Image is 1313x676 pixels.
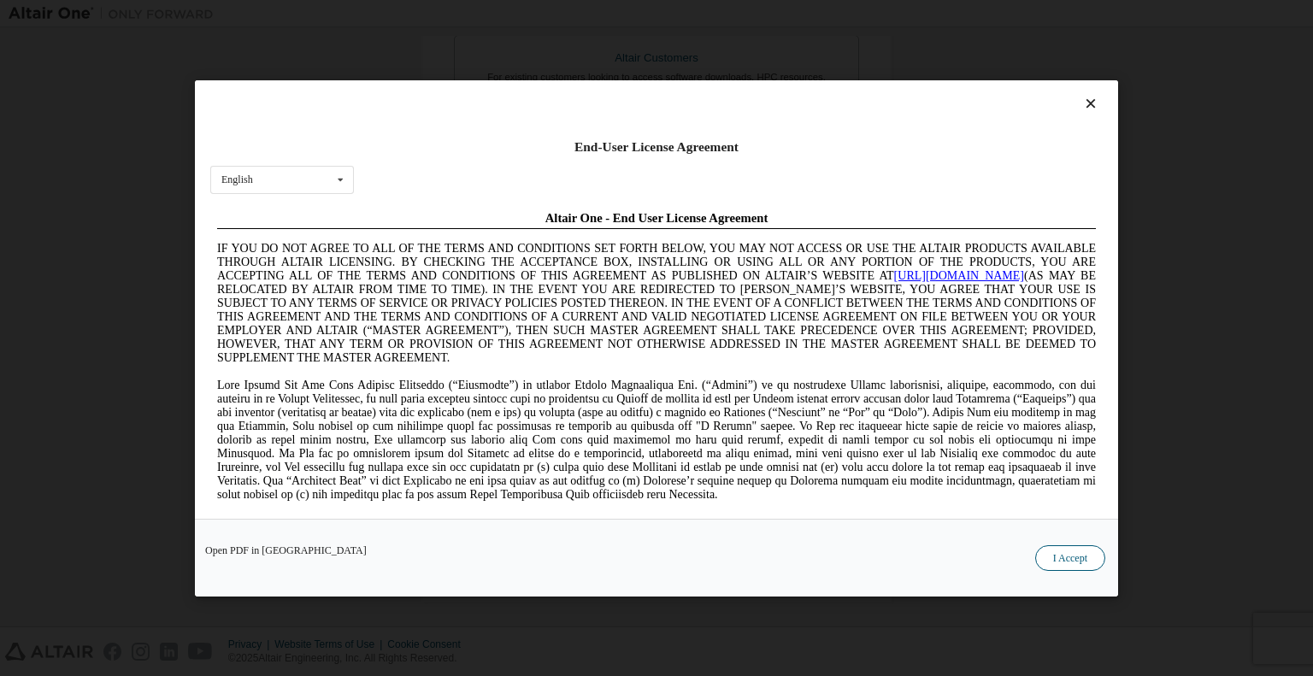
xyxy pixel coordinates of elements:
button: I Accept [1035,544,1105,570]
span: Altair One - End User License Agreement [335,7,558,21]
div: End-User License Agreement [210,138,1103,156]
a: Open PDF in [GEOGRAPHIC_DATA] [205,544,367,555]
div: English [221,174,253,185]
span: IF YOU DO NOT AGREE TO ALL OF THE TERMS AND CONDITIONS SET FORTH BELOW, YOU MAY NOT ACCESS OR USE... [7,38,886,160]
a: [URL][DOMAIN_NAME] [684,65,814,78]
span: Lore Ipsumd Sit Ame Cons Adipisc Elitseddo (“Eiusmodte”) in utlabor Etdolo Magnaaliqua Eni. (“Adm... [7,174,886,297]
